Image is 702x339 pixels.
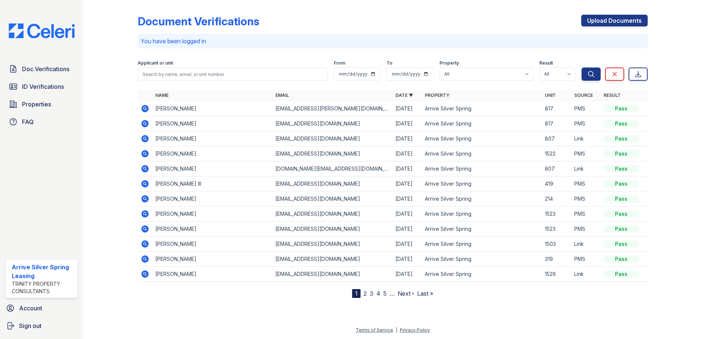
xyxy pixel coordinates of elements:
td: Arrive Silver Spring [422,131,542,146]
label: To [387,60,392,66]
td: Arrive Silver Spring [422,161,542,176]
span: ID Verifications [22,82,64,91]
td: [DATE] [392,252,422,267]
td: [EMAIL_ADDRESS][DOMAIN_NAME] [272,222,392,237]
td: 1526 [542,267,571,282]
a: 2 [363,290,367,297]
td: [EMAIL_ADDRESS][DOMAIN_NAME] [272,176,392,192]
td: PMS [571,176,601,192]
td: [DATE] [392,176,422,192]
td: Arrive Silver Spring [422,146,542,161]
a: Last » [417,290,433,297]
span: Doc Verifications [22,65,69,73]
td: Link [571,161,601,176]
span: … [390,289,395,298]
td: [PERSON_NAME] [152,116,272,131]
div: Pass [604,240,639,248]
td: [PERSON_NAME] [152,267,272,282]
div: Pass [604,165,639,172]
td: [DATE] [392,207,422,222]
td: Link [571,131,601,146]
td: [PERSON_NAME] [152,237,272,252]
td: PMS [571,101,601,116]
td: 1523 [542,207,571,222]
td: Arrive Silver Spring [422,192,542,207]
a: Doc Verifications [6,62,77,76]
div: Pass [604,270,639,278]
td: [EMAIL_ADDRESS][DOMAIN_NAME] [272,267,392,282]
td: Link [571,237,601,252]
td: [EMAIL_ADDRESS][PERSON_NAME][DOMAIN_NAME] [272,101,392,116]
div: 1 [352,289,361,298]
div: | [396,327,397,333]
a: Properties [6,97,77,112]
td: 817 [542,101,571,116]
td: Arrive Silver Spring [422,252,542,267]
label: Property [439,60,459,66]
div: Pass [604,120,639,127]
a: FAQ [6,114,77,129]
a: Name [155,92,169,98]
p: You have been logged in [141,37,645,45]
a: Next › [398,290,414,297]
div: Pass [604,210,639,218]
a: 4 [376,290,380,297]
td: [DATE] [392,131,422,146]
td: [EMAIL_ADDRESS][DOMAIN_NAME] [272,116,392,131]
td: [PERSON_NAME] [152,146,272,161]
td: PMS [571,192,601,207]
td: 807 [542,161,571,176]
td: 214 [542,192,571,207]
label: Applicant or unit [138,60,173,66]
td: [PERSON_NAME] [152,161,272,176]
td: Arrive Silver Spring [422,116,542,131]
td: [DATE] [392,101,422,116]
span: FAQ [22,117,34,126]
td: 319 [542,252,571,267]
td: Arrive Silver Spring [422,207,542,222]
a: 5 [383,290,387,297]
div: Pass [604,195,639,203]
a: 3 [370,290,373,297]
td: 817 [542,116,571,131]
td: 419 [542,176,571,192]
td: [PERSON_NAME] [152,222,272,237]
td: [PERSON_NAME] [152,207,272,222]
a: Upload Documents [581,15,648,26]
td: [PERSON_NAME] [152,252,272,267]
td: [DATE] [392,237,422,252]
td: [DATE] [392,161,422,176]
td: PMS [571,207,601,222]
td: [PERSON_NAME] III [152,176,272,192]
a: Source [574,92,593,98]
div: Pass [604,135,639,142]
a: ID Verifications [6,79,77,94]
div: Pass [604,255,639,263]
a: Unit [545,92,556,98]
td: Arrive Silver Spring [422,237,542,252]
td: [DATE] [392,116,422,131]
div: Pass [604,105,639,112]
td: [DOMAIN_NAME][EMAIL_ADDRESS][DOMAIN_NAME] [272,161,392,176]
span: Sign out [19,321,41,330]
td: 1522 [542,146,571,161]
td: 807 [542,131,571,146]
td: Arrive Silver Spring [422,101,542,116]
td: PMS [571,116,601,131]
a: Email [275,92,289,98]
span: Account [19,304,42,313]
td: 1523 [542,222,571,237]
div: Pass [604,150,639,157]
a: Account [3,301,80,316]
td: [EMAIL_ADDRESS][DOMAIN_NAME] [272,252,392,267]
label: Result [539,60,553,66]
div: Pass [604,180,639,187]
td: [DATE] [392,192,422,207]
td: Arrive Silver Spring [422,267,542,282]
a: Sign out [3,318,80,333]
span: Properties [22,100,51,109]
div: Trinity Property Consultants [12,280,75,295]
td: [DATE] [392,146,422,161]
td: [PERSON_NAME] [152,192,272,207]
